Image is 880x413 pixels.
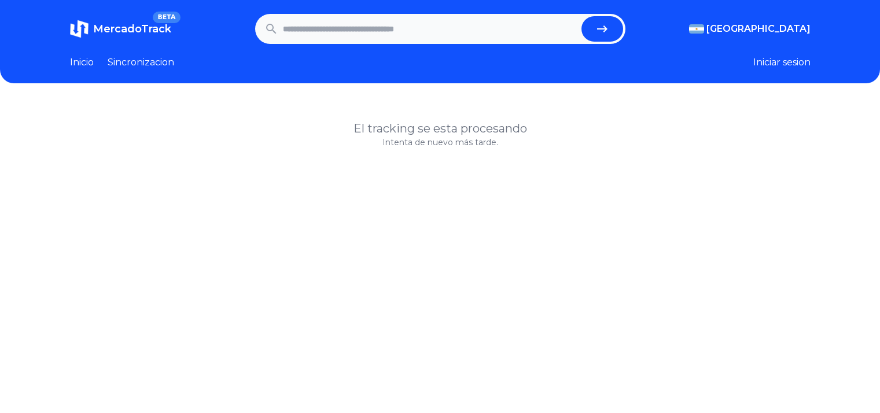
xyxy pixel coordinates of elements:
[70,137,811,148] p: Intenta de nuevo más tarde.
[70,20,171,38] a: MercadoTrackBETA
[108,56,174,69] a: Sincronizacion
[153,12,180,23] span: BETA
[706,22,811,36] span: [GEOGRAPHIC_DATA]
[70,120,811,137] h1: El tracking se esta procesando
[70,56,94,69] a: Inicio
[93,23,171,35] span: MercadoTrack
[70,20,89,38] img: MercadoTrack
[689,24,704,34] img: Argentina
[753,56,811,69] button: Iniciar sesion
[689,22,811,36] button: [GEOGRAPHIC_DATA]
